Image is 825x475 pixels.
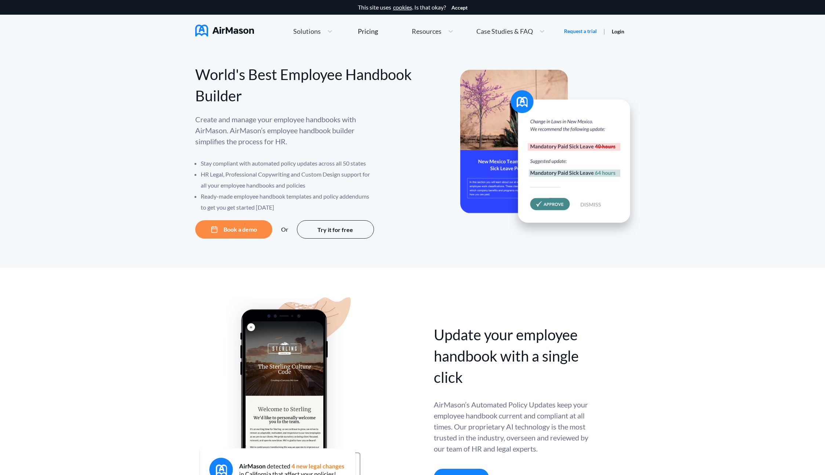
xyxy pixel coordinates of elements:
[195,114,375,147] p: Create and manage your employee handbooks with AirMason. AirMason’s employee handbook builder sim...
[293,28,321,35] span: Solutions
[195,25,254,36] img: AirMason Logo
[201,158,375,169] li: Stay compliant with automated policy updates across all 50 states
[603,28,605,35] span: |
[201,169,375,191] li: HR Legal, Professional Copywriting and Custom Design support for all your employee handbooks and ...
[460,70,640,238] img: hero-banner
[195,64,413,106] div: World's Best Employee Handbook Builder
[358,25,378,38] a: Pricing
[393,4,412,11] a: cookies
[201,191,375,213] li: Ready-made employee handbook templates and policy addendums to get you get started [DATE]
[476,28,533,35] span: Case Studies & FAQ
[434,324,590,388] div: Update your employee handbook with a single click
[195,220,272,239] button: Book a demo
[358,28,378,35] div: Pricing
[434,399,590,454] div: AirMason’s Automated Policy Updates keep your employee handbook current and compliant at all time...
[297,220,374,239] button: Try it for free
[564,28,597,35] a: Request a trial
[281,226,288,233] div: Or
[412,28,441,35] span: Resources
[451,5,468,11] button: Accept cookies
[612,28,624,35] a: Login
